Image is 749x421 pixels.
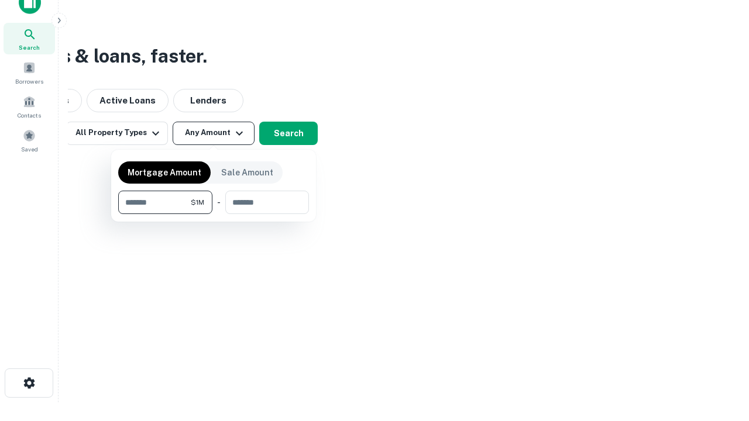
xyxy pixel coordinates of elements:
[191,197,204,208] span: $1M
[221,166,273,179] p: Sale Amount
[128,166,201,179] p: Mortgage Amount
[690,290,749,346] iframe: Chat Widget
[217,191,221,214] div: -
